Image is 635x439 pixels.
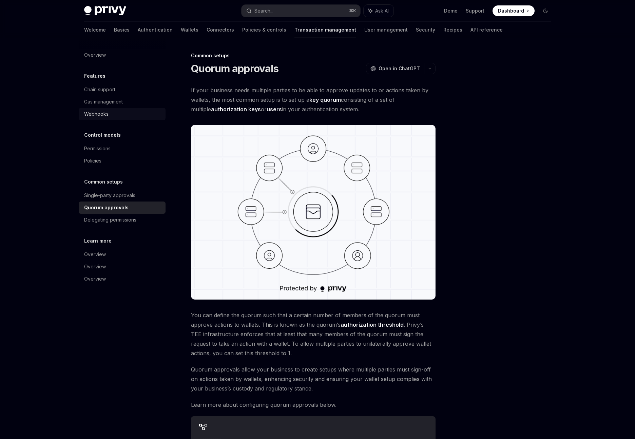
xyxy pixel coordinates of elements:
[79,189,166,202] a: Single-party approvals
[207,22,234,38] a: Connectors
[466,7,484,14] a: Support
[211,106,261,113] a: authorization keys
[84,250,106,259] div: Overview
[84,85,115,94] div: Chain support
[84,72,105,80] h5: Features
[470,22,503,38] a: API reference
[242,5,360,17] button: Search...⌘K
[79,142,166,155] a: Permissions
[191,125,436,300] img: quorum approval
[84,22,106,38] a: Welcome
[493,5,535,16] a: Dashboard
[84,237,112,245] h5: Learn more
[79,49,166,61] a: Overview
[114,22,130,38] a: Basics
[498,7,524,14] span: Dashboard
[191,52,436,59] div: Common setups
[416,22,435,38] a: Security
[79,155,166,167] a: Policies
[84,178,123,186] h5: Common setups
[84,6,126,16] img: dark logo
[309,96,341,103] a: key quorum
[84,51,106,59] div: Overview
[84,131,121,139] h5: Control models
[375,7,389,14] span: Ask AI
[79,261,166,273] a: Overview
[191,365,436,393] span: Quorum approvals allow your business to create setups where multiple parties must sign-off on act...
[181,22,198,38] a: Wallets
[79,202,166,214] a: Quorum approvals
[254,7,273,15] div: Search...
[364,5,393,17] button: Ask AI
[191,62,278,75] h1: Quorum approvals
[379,65,420,72] span: Open in ChatGPT
[366,63,424,74] button: Open in ChatGPT
[79,96,166,108] a: Gas management
[242,22,286,38] a: Policies & controls
[84,204,129,212] div: Quorum approvals
[84,216,136,224] div: Delegating permissions
[84,110,109,118] div: Webhooks
[79,273,166,285] a: Overview
[294,22,356,38] a: Transaction management
[79,83,166,96] a: Chain support
[84,98,123,106] div: Gas management
[84,263,106,271] div: Overview
[191,85,436,114] span: If your business needs multiple parties to be able to approve updates to or actions taken by wall...
[267,106,282,113] a: users
[364,22,408,38] a: User management
[540,5,551,16] button: Toggle dark mode
[138,22,173,38] a: Authentication
[191,310,436,358] span: You can define the quorum such that a certain number of members of the quorum must approve action...
[349,8,356,14] span: ⌘ K
[79,214,166,226] a: Delegating permissions
[444,7,458,14] a: Demo
[191,400,436,409] span: Learn more about configuring quorum approvals below.
[84,157,101,165] div: Policies
[443,22,462,38] a: Recipes
[79,108,166,120] a: Webhooks
[341,321,404,328] strong: authorization threshold
[84,145,111,153] div: Permissions
[79,248,166,261] a: Overview
[84,191,135,199] div: Single-party approvals
[84,275,106,283] div: Overview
